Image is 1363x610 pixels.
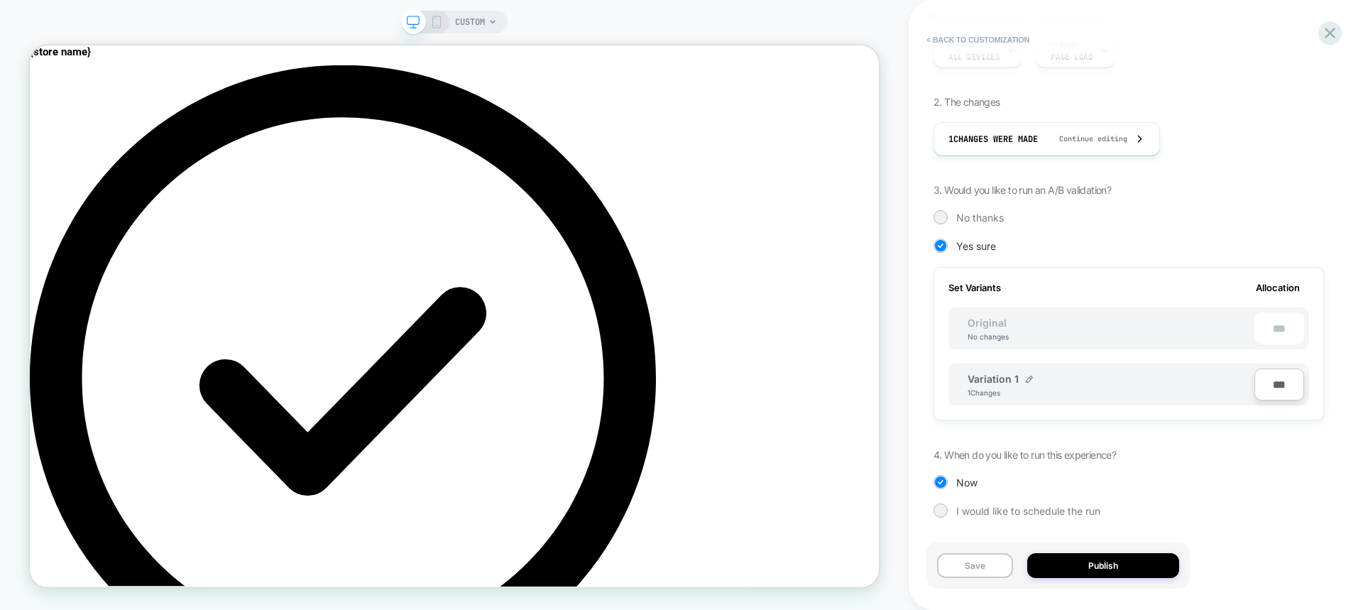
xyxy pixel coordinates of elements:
span: I would like to schedule the run [956,505,1100,517]
span: 1 Changes were made [948,134,1038,145]
span: 4. When do you like to run this experience? [934,449,1116,461]
span: 3. Would you like to run an A/B validation? [934,184,1111,196]
span: Original [953,317,1021,329]
span: Yes sure [956,240,996,252]
span: No thanks [956,212,1004,224]
img: edit [1026,376,1033,383]
div: No changes [953,332,1023,341]
span: Allocation [1256,282,1300,293]
button: Publish [1027,553,1179,578]
button: < Back to customization [919,28,1036,51]
span: Continue editing [1045,134,1127,143]
span: Set Variants [948,282,1001,293]
span: Now [956,476,978,489]
button: Save [937,553,1013,578]
span: Variation 1 [968,373,1019,385]
div: 1 Changes [968,388,1010,397]
span: CUSTOM [455,11,485,33]
span: 2. The changes [934,96,1000,108]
